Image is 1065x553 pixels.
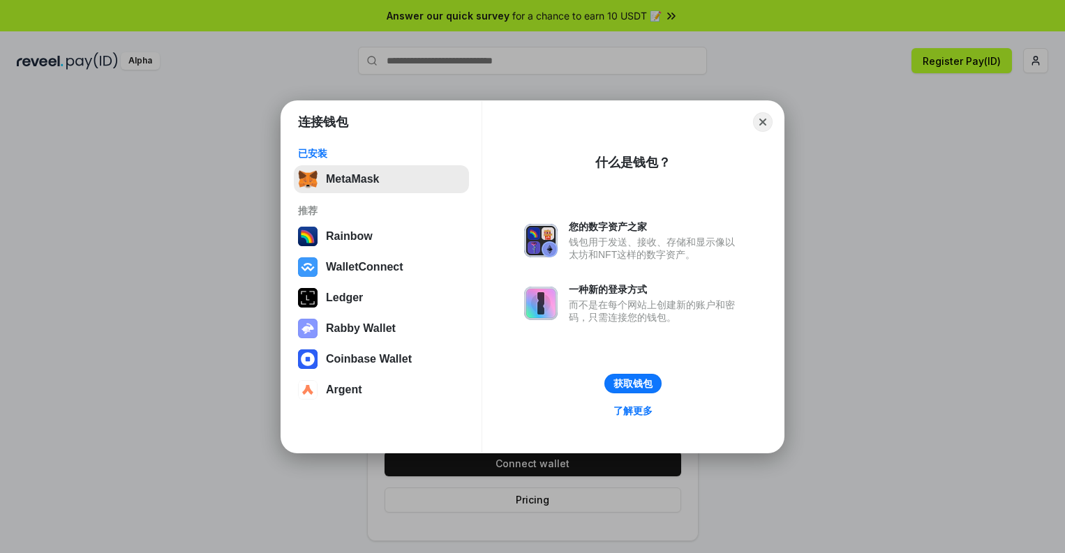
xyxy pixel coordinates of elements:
img: svg+xml,%3Csvg%20width%3D%2228%22%20height%3D%2228%22%20viewBox%3D%220%200%2028%2028%22%20fill%3D... [298,349,318,369]
div: MetaMask [326,173,379,185]
div: WalletConnect [326,261,403,273]
button: 获取钱包 [604,374,662,393]
div: Rabby Wallet [326,322,396,335]
img: svg+xml,%3Csvg%20width%3D%2228%22%20height%3D%2228%22%20viewBox%3D%220%200%2028%2028%22%20fill%3D... [298,380,318,400]
div: 而不是在每个网站上创建新的账户和密码，只需连接您的钱包。 [569,298,742,324]
img: svg+xml,%3Csvg%20xmlns%3D%22http%3A%2F%2Fwww.w3.org%2F2000%2Fsvg%22%20width%3D%2228%22%20height%3... [298,288,318,308]
button: Rabby Wallet [294,315,469,342]
div: Argent [326,384,362,396]
div: Ledger [326,291,363,304]
div: Rainbow [326,230,373,243]
div: 了解更多 [613,404,653,417]
button: Argent [294,376,469,404]
button: Rainbow [294,222,469,250]
img: svg+xml,%3Csvg%20xmlns%3D%22http%3A%2F%2Fwww.w3.org%2F2000%2Fsvg%22%20fill%3D%22none%22%20viewBox... [524,287,558,320]
img: svg+xml,%3Csvg%20xmlns%3D%22http%3A%2F%2Fwww.w3.org%2F2000%2Fsvg%22%20fill%3D%22none%22%20viewBox... [524,224,558,257]
button: MetaMask [294,165,469,193]
button: WalletConnect [294,253,469,281]
button: Coinbase Wallet [294,345,469,373]
img: svg+xml,%3Csvg%20xmlns%3D%22http%3A%2F%2Fwww.w3.org%2F2000%2Fsvg%22%20fill%3D%22none%22%20viewBox... [298,319,318,338]
div: 获取钱包 [613,377,653,390]
img: svg+xml,%3Csvg%20fill%3D%22none%22%20height%3D%2233%22%20viewBox%3D%220%200%2035%2033%22%20width%... [298,169,318,189]
div: 一种新的登录方式 [569,283,742,296]
img: svg+xml,%3Csvg%20width%3D%22120%22%20height%3D%22120%22%20viewBox%3D%220%200%20120%20120%22%20fil... [298,227,318,246]
a: 了解更多 [605,402,661,420]
img: svg+xml,%3Csvg%20width%3D%2228%22%20height%3D%2228%22%20viewBox%3D%220%200%2028%2028%22%20fill%3D... [298,257,318,277]
div: 什么是钱包？ [595,154,671,171]
div: 您的数字资产之家 [569,220,742,233]
h1: 连接钱包 [298,114,348,130]
div: 已安装 [298,147,465,160]
div: Coinbase Wallet [326,353,412,365]
button: Ledger [294,284,469,312]
div: 钱包用于发送、接收、存储和显示像以太坊和NFT这样的数字资产。 [569,236,742,261]
div: 推荐 [298,204,465,217]
button: Close [753,112,773,132]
